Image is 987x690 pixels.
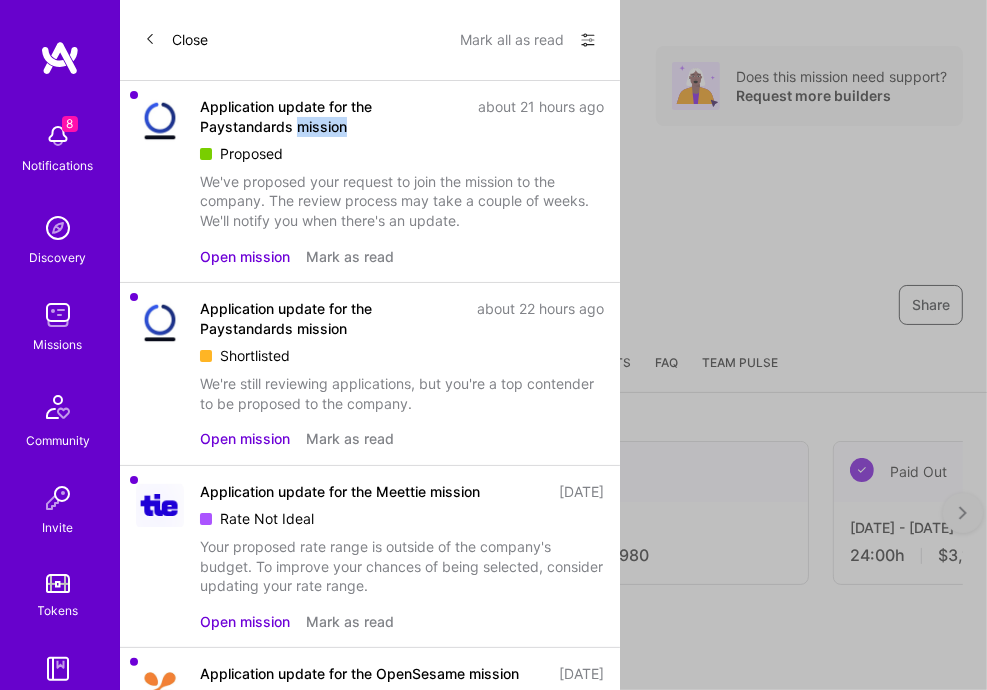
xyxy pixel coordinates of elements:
[200,509,604,529] div: Rate Not Ideal
[34,335,83,355] div: Missions
[40,40,80,76] img: logo
[200,537,604,596] div: Your proposed rate range is outside of the company's budget. To improve your chances of being sel...
[559,664,604,684] div: [DATE]
[200,482,480,502] div: Application update for the Meettie mission
[38,295,78,335] img: teamwork
[136,97,184,145] img: Company Logo
[559,482,604,502] div: [DATE]
[43,518,74,538] div: Invite
[34,383,82,431] img: Community
[30,248,87,268] div: Discovery
[136,484,184,527] img: Company Logo
[200,247,290,267] button: Open mission
[26,431,90,451] div: Community
[306,247,394,267] button: Mark as read
[460,24,564,56] button: Mark all as read
[38,478,78,518] img: Invite
[200,429,290,449] button: Open mission
[200,374,604,413] div: We're still reviewing applications, but you're a top contender to be proposed to the company.
[38,601,79,621] div: Tokens
[478,97,604,136] div: about 21 hours ago
[38,649,78,689] img: guide book
[477,299,604,338] div: about 22 hours ago
[144,24,208,56] button: Close
[46,574,70,593] img: tokens
[136,299,184,347] img: Company Logo
[200,346,604,366] div: Shortlisted
[200,612,290,632] button: Open mission
[38,208,78,248] img: discovery
[200,664,519,684] div: Application update for the OpenSesame mission
[306,612,394,632] button: Mark as read
[200,299,465,338] div: Application update for the Paystandards mission
[200,172,604,231] div: We've proposed your request to join the mission to the company. The review process may take a cou...
[200,97,466,136] div: Application update for the Paystandards mission
[306,429,394,449] button: Mark as read
[200,144,604,164] div: Proposed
